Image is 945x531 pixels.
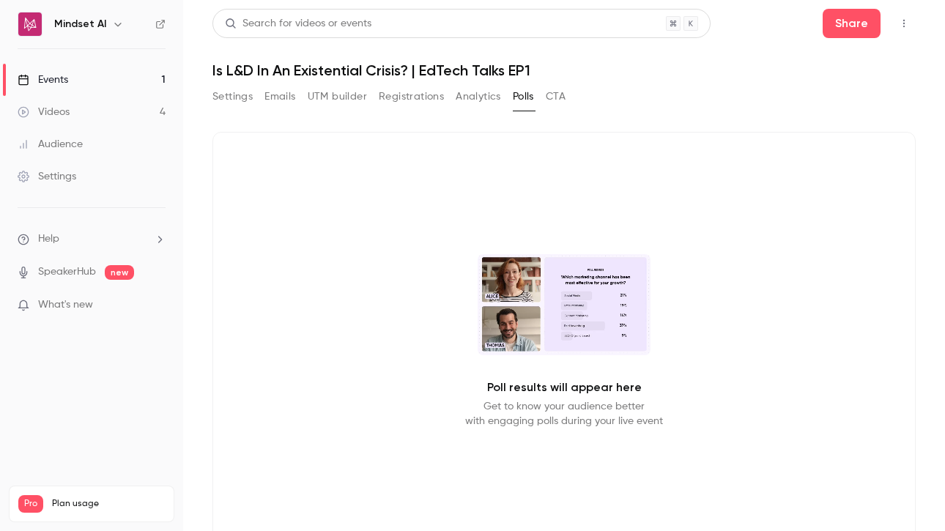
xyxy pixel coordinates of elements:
[379,85,444,108] button: Registrations
[308,85,367,108] button: UTM builder
[264,85,295,108] button: Emails
[18,495,43,513] span: Pro
[465,399,663,428] p: Get to know your audience better with engaging polls during your live event
[38,264,96,280] a: SpeakerHub
[18,169,76,184] div: Settings
[38,231,59,247] span: Help
[546,85,566,108] button: CTA
[18,137,83,152] div: Audience
[212,85,253,108] button: Settings
[105,265,134,280] span: new
[456,85,501,108] button: Analytics
[52,498,165,510] span: Plan usage
[18,12,42,36] img: Mindset AI
[18,105,70,119] div: Videos
[823,9,881,38] button: Share
[212,62,916,79] h1: Is L&D In An Existential Crisis? | EdTech Talks EP1
[487,379,642,396] p: Poll results will appear here
[18,231,166,247] li: help-dropdown-opener
[38,297,93,313] span: What's new
[225,16,371,31] div: Search for videos or events
[148,299,166,312] iframe: Noticeable Trigger
[18,73,68,87] div: Events
[54,17,106,31] h6: Mindset AI
[513,85,534,108] button: Polls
